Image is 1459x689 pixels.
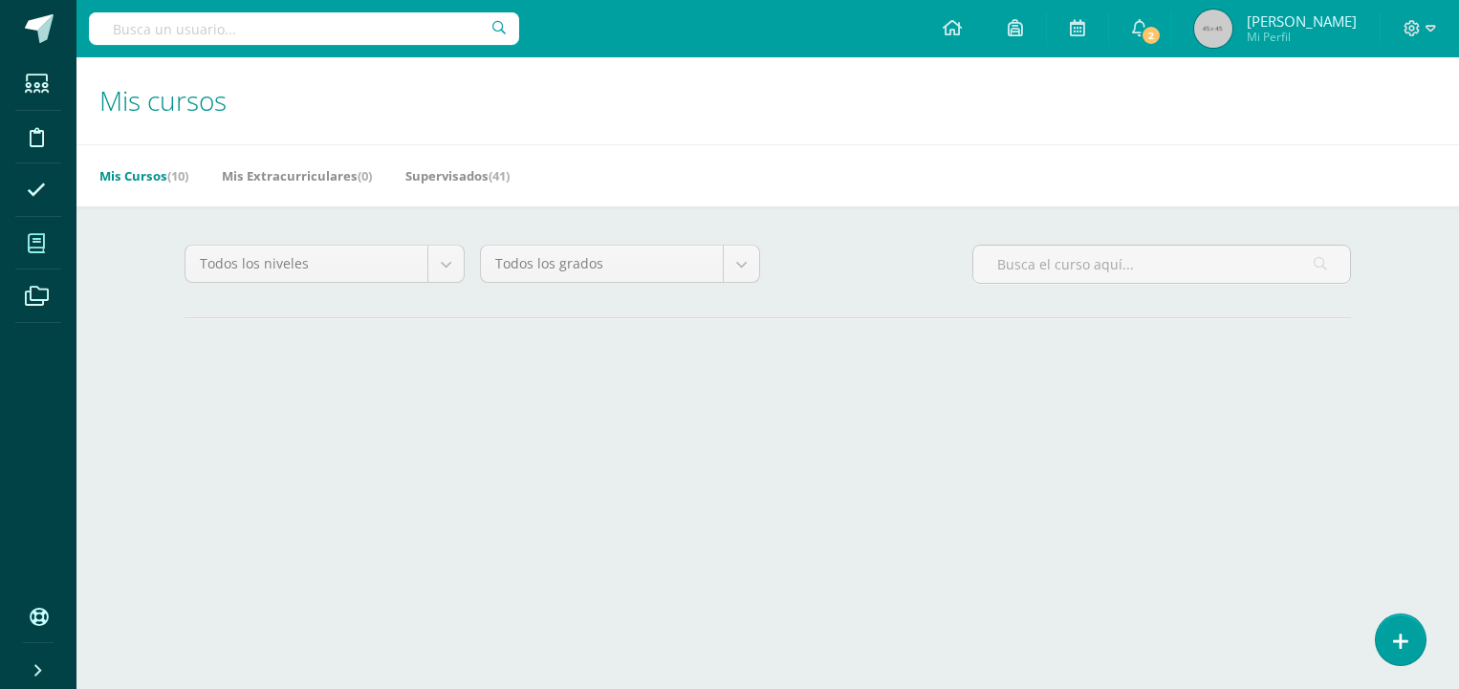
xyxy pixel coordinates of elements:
[489,167,510,184] span: (41)
[481,246,759,282] a: Todos los grados
[405,161,510,191] a: Supervisados(41)
[1140,25,1161,46] span: 2
[1247,11,1357,31] span: [PERSON_NAME]
[358,167,372,184] span: (0)
[1247,29,1357,45] span: Mi Perfil
[99,161,188,191] a: Mis Cursos(10)
[185,246,464,282] a: Todos los niveles
[99,82,227,118] span: Mis cursos
[167,167,188,184] span: (10)
[222,161,372,191] a: Mis Extracurriculares(0)
[1194,10,1232,48] img: 45x45
[973,246,1350,283] input: Busca el curso aquí...
[495,246,708,282] span: Todos los grados
[89,12,519,45] input: Busca un usuario...
[200,246,413,282] span: Todos los niveles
